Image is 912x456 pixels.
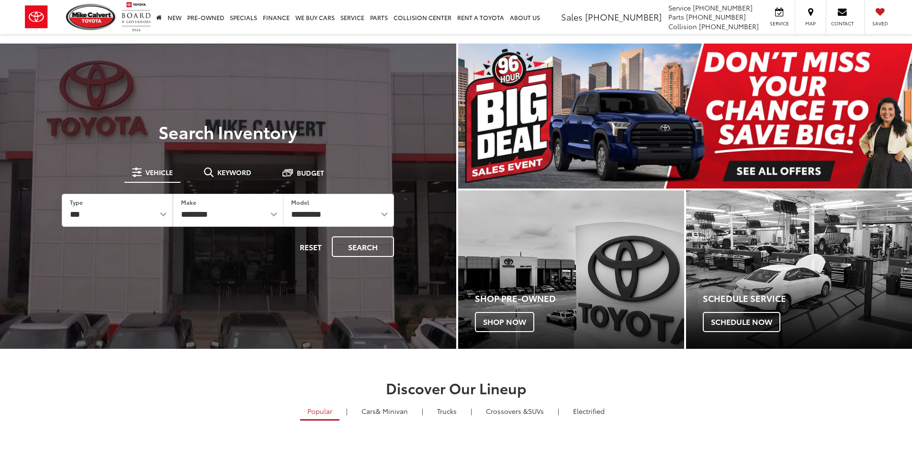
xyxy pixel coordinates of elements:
span: Crossovers & [486,406,528,416]
label: Make [181,198,196,206]
span: Service [668,3,691,12]
h4: Shop Pre-Owned [475,294,684,303]
li: | [344,406,350,416]
span: & Minivan [376,406,408,416]
span: Collision [668,22,697,31]
span: Service [768,20,790,27]
label: Model [291,198,309,206]
a: SUVs [479,403,551,419]
span: Sales [561,11,583,23]
span: Shop Now [475,312,534,332]
span: [PHONE_NUMBER] [693,3,753,12]
span: Keyword [217,169,251,176]
h4: Schedule Service [703,294,912,303]
span: Saved [869,20,890,27]
button: Search [332,236,394,257]
div: Toyota [458,190,684,349]
span: Parts [668,12,684,22]
span: [PHONE_NUMBER] [585,11,662,23]
li: | [555,406,562,416]
a: Shop Pre-Owned Shop Now [458,190,684,349]
label: Type [70,198,83,206]
span: Map [800,20,821,27]
li: | [419,406,426,416]
div: Toyota [686,190,912,349]
h2: Discover Our Lineup [119,380,794,396]
span: Contact [831,20,854,27]
a: Cars [354,403,415,419]
a: Popular [300,403,339,421]
span: [PHONE_NUMBER] [699,22,759,31]
img: Mike Calvert Toyota [66,4,117,30]
span: Vehicle [146,169,173,176]
a: Electrified [566,403,612,419]
span: [PHONE_NUMBER] [686,12,746,22]
span: Budget [297,169,324,176]
button: Reset [292,236,330,257]
a: Schedule Service Schedule Now [686,190,912,349]
li: | [468,406,474,416]
span: Schedule Now [703,312,780,332]
a: Trucks [430,403,464,419]
h3: Search Inventory [40,122,416,141]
